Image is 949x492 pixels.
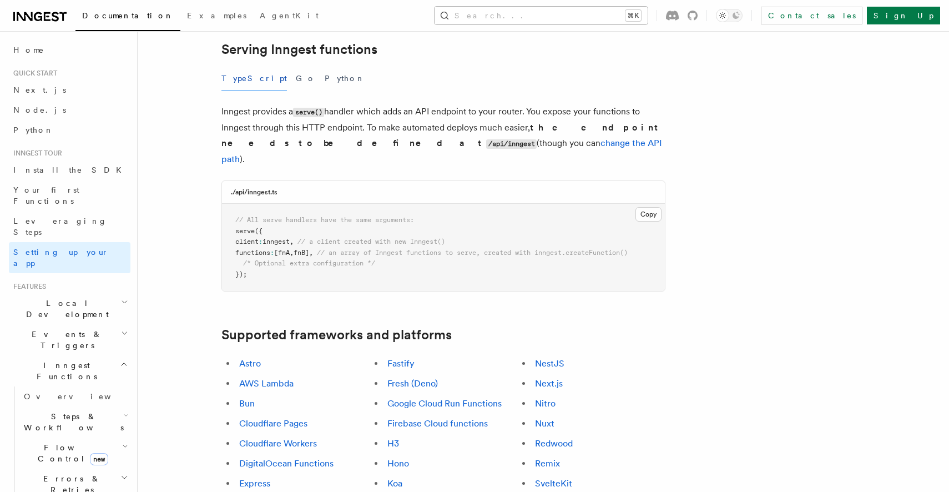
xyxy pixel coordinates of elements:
span: Steps & Workflows [19,411,124,433]
span: [fnA [274,249,290,257]
span: Examples [187,11,246,20]
span: Node.js [13,106,66,114]
a: Contact sales [761,7,862,24]
span: Leveraging Steps [13,217,107,237]
span: inngest [263,238,290,245]
a: Firebase Cloud functions [387,418,488,429]
a: NestJS [535,358,564,369]
span: Home [13,44,44,56]
span: Features [9,282,46,291]
a: Google Cloud Run Functions [387,398,502,409]
a: Fresh (Deno) [387,378,438,389]
span: Events & Triggers [9,329,121,351]
span: Python [13,125,54,134]
a: Leveraging Steps [9,211,130,242]
span: ({ [255,227,263,235]
span: AgentKit [260,11,319,20]
span: new [90,453,108,465]
span: , [290,249,294,257]
button: Python [325,66,365,91]
span: Your first Functions [13,185,79,205]
kbd: ⌘K [625,10,641,21]
span: client [235,238,259,245]
span: }); [235,270,247,278]
a: Nuxt [535,418,554,429]
a: Python [9,120,130,140]
span: Overview [24,392,138,401]
span: Setting up your app [13,248,109,268]
a: Serving Inngest functions [221,42,377,57]
button: Go [296,66,316,91]
p: Inngest provides a handler which adds an API endpoint to your router. You expose your functions t... [221,104,665,167]
a: AgentKit [253,3,325,30]
span: , [309,249,313,257]
span: // an array of Inngest functions to serve, created with inngest.createFunction() [317,249,628,257]
button: Steps & Workflows [19,406,130,438]
button: Flow Controlnew [19,438,130,469]
span: /* Optional extra configuration */ [243,259,375,267]
a: Sign Up [867,7,940,24]
code: /api/inngest [486,139,537,149]
span: Inngest tour [9,149,62,158]
a: Fastify [387,358,415,369]
span: Inngest Functions [9,360,120,382]
a: Your first Functions [9,180,130,211]
span: serve [235,227,255,235]
a: H3 [387,438,399,449]
span: Documentation [82,11,174,20]
a: Koa [387,478,402,489]
button: Local Development [9,293,130,324]
a: Redwood [535,438,573,449]
a: Cloudflare Pages [239,418,307,429]
a: Overview [19,386,130,406]
a: Node.js [9,100,130,120]
span: Install the SDK [13,165,128,174]
button: TypeScript [221,66,287,91]
button: Search...⌘K [435,7,648,24]
button: Events & Triggers [9,324,130,355]
button: Copy [635,207,662,222]
a: Next.js [9,80,130,100]
h3: ./api/inngest.ts [231,188,277,197]
a: Install the SDK [9,160,130,180]
button: Toggle dark mode [716,9,743,22]
span: Quick start [9,69,57,78]
a: Cloudflare Workers [239,438,317,449]
a: Home [9,40,130,60]
a: Express [239,478,270,489]
span: Flow Control [19,442,122,464]
span: // a client created with new Inngest() [297,238,445,245]
span: Local Development [9,298,121,320]
span: // All serve handlers have the same arguments: [235,216,414,224]
a: Astro [239,358,261,369]
a: AWS Lambda [239,378,294,389]
span: fnB] [294,249,309,257]
a: Remix [535,458,560,469]
a: Bun [239,398,255,409]
a: Hono [387,458,409,469]
a: Documentation [75,3,180,31]
a: DigitalOcean Functions [239,458,334,469]
span: : [259,238,263,245]
code: serve() [293,108,324,117]
span: : [270,249,274,257]
a: SvelteKit [535,478,572,489]
a: Nitro [535,398,556,409]
a: Next.js [535,378,563,389]
span: Next.js [13,86,66,94]
a: Examples [180,3,253,30]
button: Inngest Functions [9,355,130,386]
span: functions [235,249,270,257]
a: Setting up your app [9,242,130,273]
span: , [290,238,294,245]
a: Supported frameworks and platforms [221,327,452,343]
